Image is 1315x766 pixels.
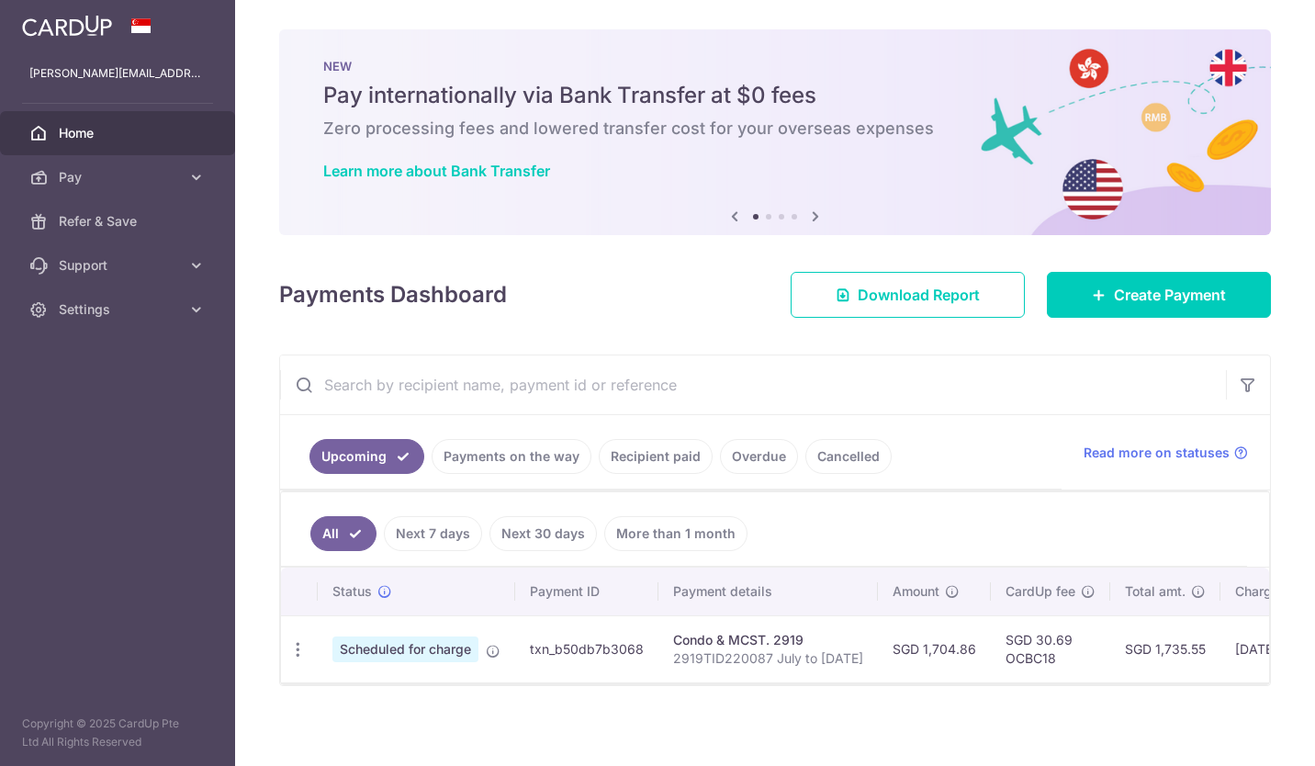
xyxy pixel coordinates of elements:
[323,81,1227,110] h5: Pay internationally via Bank Transfer at $0 fees
[1235,582,1310,601] span: Charge date
[791,272,1025,318] a: Download Report
[720,439,798,474] a: Overdue
[893,582,939,601] span: Amount
[858,284,980,306] span: Download Report
[1110,615,1220,682] td: SGD 1,735.55
[805,439,892,474] a: Cancelled
[29,64,206,83] p: [PERSON_NAME][EMAIL_ADDRESS][DOMAIN_NAME]
[673,631,863,649] div: Condo & MCST. 2919
[59,300,180,319] span: Settings
[323,118,1227,140] h6: Zero processing fees and lowered transfer cost for your overseas expenses
[310,516,377,551] a: All
[279,29,1271,235] img: Bank transfer banner
[599,439,713,474] a: Recipient paid
[878,615,991,682] td: SGD 1,704.86
[332,636,478,662] span: Scheduled for charge
[515,615,658,682] td: txn_b50db7b3068
[673,649,863,668] p: 2919TID220087 July to [DATE]
[332,582,372,601] span: Status
[309,439,424,474] a: Upcoming
[1006,582,1075,601] span: CardUp fee
[59,168,180,186] span: Pay
[323,59,1227,73] p: NEW
[59,124,180,142] span: Home
[279,278,507,311] h4: Payments Dashboard
[323,162,550,180] a: Learn more about Bank Transfer
[432,439,591,474] a: Payments on the way
[280,355,1226,414] input: Search by recipient name, payment id or reference
[489,516,597,551] a: Next 30 days
[1084,444,1230,462] span: Read more on statuses
[658,568,878,615] th: Payment details
[59,212,180,231] span: Refer & Save
[1125,582,1186,601] span: Total amt.
[1114,284,1226,306] span: Create Payment
[59,256,180,275] span: Support
[1047,272,1271,318] a: Create Payment
[991,615,1110,682] td: SGD 30.69 OCBC18
[22,15,112,37] img: CardUp
[515,568,658,615] th: Payment ID
[384,516,482,551] a: Next 7 days
[604,516,747,551] a: More than 1 month
[1084,444,1248,462] a: Read more on statuses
